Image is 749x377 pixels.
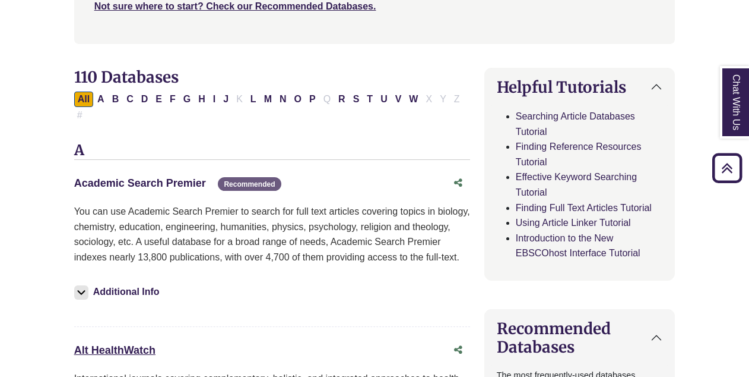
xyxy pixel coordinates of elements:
button: Filter Results O [291,92,305,107]
button: Filter Results G [180,92,194,107]
a: Searching Article Databases Tutorial [516,111,635,137]
button: Filter Results S [350,92,363,107]
button: Helpful Tutorials [485,68,675,106]
button: All [74,92,93,107]
a: Finding Reference Resources Tutorial [516,142,642,167]
button: Filter Results B [109,92,123,107]
a: Effective Keyword Searching Tutorial [516,172,637,197]
button: Filter Results A [94,92,108,107]
button: Filter Results I [210,92,219,107]
button: Filter Results E [152,92,166,107]
button: Filter Results M [261,92,275,107]
button: Filter Results P [306,92,319,107]
span: Recommended [218,177,281,191]
button: Filter Results N [276,92,290,107]
button: Filter Results C [123,92,137,107]
button: Filter Results F [166,92,179,107]
button: Filter Results H [195,92,209,107]
button: Recommended Databases [485,310,675,366]
button: Filter Results J [220,92,232,107]
button: Filter Results D [138,92,152,107]
h3: A [74,142,470,160]
a: Finding Full Text Articles Tutorial [516,203,652,213]
button: Filter Results W [405,92,421,107]
button: Filter Results T [363,92,376,107]
span: 110 Databases [74,67,179,87]
button: Filter Results U [377,92,391,107]
button: Additional Info [74,284,163,300]
button: Filter Results V [392,92,405,107]
a: Not sure where to start? Check our Recommended Databases. [94,1,376,11]
a: Academic Search Premier [74,177,206,189]
a: Alt HealthWatch [74,344,155,356]
a: Introduction to the New EBSCOhost Interface Tutorial [516,233,640,259]
button: Filter Results L [247,92,260,107]
button: Filter Results R [335,92,349,107]
p: You can use Academic Search Premier to search for full text articles covering topics in biology, ... [74,204,470,265]
a: Using Article Linker Tutorial [516,218,631,228]
button: Share this database [446,172,470,194]
div: Alpha-list to filter by first letter of database name [74,93,465,120]
button: Share this database [446,339,470,362]
a: Back to Top [708,160,746,176]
